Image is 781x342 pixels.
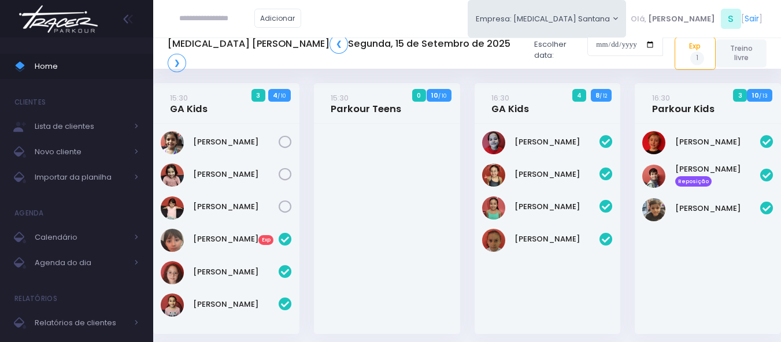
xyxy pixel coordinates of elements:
a: [PERSON_NAME]Exp [193,233,279,245]
span: Home [35,59,139,74]
img: Pedro Henrique Negrão Tateishi [642,198,665,221]
span: Importar da planilha [35,170,127,185]
small: / 12 [599,92,607,99]
img: Rafaela tiosso zago [482,229,505,252]
a: [PERSON_NAME] [193,136,279,148]
span: 3 [733,89,747,102]
strong: 4 [273,91,277,100]
span: Lista de clientes [35,119,127,134]
a: 15:30GA Kids [170,92,208,115]
a: [PERSON_NAME] [515,201,600,213]
a: [PERSON_NAME] [193,299,279,310]
span: 4 [572,89,587,102]
a: [PERSON_NAME] [515,136,600,148]
img: Manuella Brandão oliveira [161,261,184,284]
div: [ ] [626,6,767,32]
strong: 10 [752,91,759,100]
a: [PERSON_NAME] [193,266,279,278]
span: Reposição [675,176,712,187]
a: Adicionar [254,9,302,28]
span: Olá, [631,13,646,25]
h5: [MEDICAL_DATA] [PERSON_NAME] Segunda, 15 de Setembro de 2025 [168,35,525,72]
a: ❯ [168,54,186,73]
img: Manuella Velloso Beio [161,196,184,220]
small: 16:30 [491,92,509,103]
span: 0 [412,89,426,102]
a: 16:30Parkour Kids [652,92,715,115]
small: 15:30 [170,92,188,103]
span: Calendário [35,230,127,245]
span: Novo cliente [35,144,127,159]
img: Artur Vernaglia Bagatin [642,131,665,154]
strong: 10 [431,91,438,100]
a: [PERSON_NAME] [515,233,600,245]
a: Sair [745,13,759,25]
small: 16:30 [652,92,670,103]
span: Agenda do dia [35,255,127,270]
a: 15:30Parkour Teens [331,92,401,115]
span: [PERSON_NAME] [648,13,715,25]
h4: Agenda [14,202,44,225]
span: Relatórios de clientes [35,315,127,330]
a: [PERSON_NAME] [193,201,279,213]
a: Exp1 [675,37,716,70]
img: Larissa Yamaguchi [482,196,505,220]
img: Chiara Marques Fantin [161,131,184,154]
span: 1 [690,51,704,65]
span: Exp [258,235,273,246]
a: Treino livre [716,39,767,68]
span: 3 [251,89,265,102]
a: 16:30GA Kids [491,92,529,115]
img: Manuela Lizieri [161,229,184,252]
img: Liz Stetz Tavernaro Torres [161,163,184,187]
strong: 8 [595,91,599,100]
small: 15:30 [331,92,349,103]
small: / 10 [438,92,446,99]
div: Escolher data: [168,31,663,76]
a: [PERSON_NAME] [193,169,279,180]
img: Jorge Lima [642,165,665,188]
a: [PERSON_NAME] [515,169,600,180]
img: Gabriela Jordão Izumida [482,131,505,154]
small: / 10 [277,92,286,99]
small: / 13 [759,92,768,99]
a: [PERSON_NAME] [675,203,761,214]
a: ❮ [330,35,348,54]
h4: Clientes [14,91,46,114]
h4: Relatórios [14,287,57,310]
a: [PERSON_NAME] [675,136,761,148]
a: [PERSON_NAME] Reposição [675,163,761,187]
img: Niara Belisário Cruz [161,293,184,317]
img: Isabella Yamaguchi [482,163,505,187]
span: S [721,9,741,29]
